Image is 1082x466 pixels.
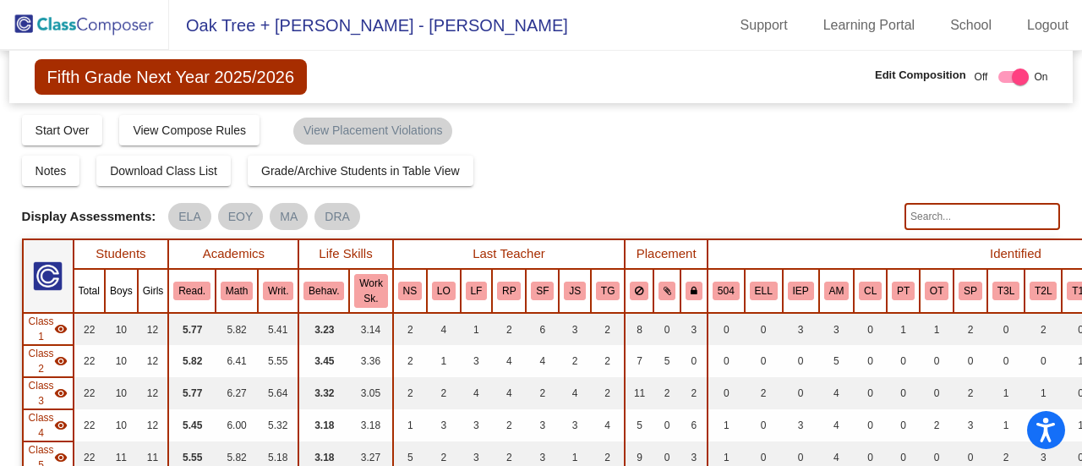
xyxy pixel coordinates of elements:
[492,269,526,313] th: Radhika Patel
[1025,313,1062,345] td: 2
[168,345,216,377] td: 5.82
[526,377,559,409] td: 2
[526,345,559,377] td: 4
[559,409,591,441] td: 3
[745,269,783,313] th: English Language Learner
[819,377,855,409] td: 4
[708,409,745,441] td: 1
[975,69,988,85] span: Off
[349,313,392,345] td: 3.14
[54,451,68,464] mat-icon: visibility
[625,239,708,269] th: Placement
[138,409,169,441] td: 12
[954,313,987,345] td: 2
[680,409,708,441] td: 6
[138,269,169,313] th: Girls
[564,282,586,300] button: JS
[354,274,387,308] button: Work Sk.
[461,345,493,377] td: 3
[591,409,625,441] td: 4
[859,282,882,300] button: CL
[854,269,887,313] th: Cluster Student
[22,115,103,145] button: Start Over
[461,269,493,313] th: Lauren Fischetti
[653,409,681,441] td: 0
[596,282,620,300] button: TG
[920,409,954,441] td: 2
[987,269,1025,313] th: Tier 3 ELA
[708,269,745,313] th: 504 Plan
[216,313,258,345] td: 5.82
[427,377,461,409] td: 2
[887,345,920,377] td: 0
[74,239,169,269] th: Students
[427,409,461,441] td: 3
[23,377,74,409] td: Ashley Lizzio - No Class Name
[22,156,80,186] button: Notes
[954,409,987,441] td: 3
[680,269,708,313] th: Keep with teacher
[74,313,105,345] td: 22
[559,269,591,313] th: Jessica Siculietano
[526,409,559,441] td: 3
[168,203,210,230] mat-chip: ELA
[105,269,138,313] th: Boys
[920,313,954,345] td: 1
[954,269,987,313] th: Speech
[54,419,68,432] mat-icon: visibility
[492,345,526,377] td: 4
[559,377,591,409] td: 4
[887,313,920,345] td: 1
[625,409,653,441] td: 5
[216,345,258,377] td: 6.41
[22,209,156,224] span: Display Assessments:
[461,313,493,345] td: 1
[591,269,625,313] th: Thomas Gardner
[54,322,68,336] mat-icon: visibility
[526,269,559,313] th: Samantha Farkas
[349,409,392,441] td: 3.18
[680,345,708,377] td: 0
[708,377,745,409] td: 0
[105,313,138,345] td: 10
[168,409,216,441] td: 5.45
[105,377,138,409] td: 10
[258,313,298,345] td: 5.41
[526,313,559,345] td: 6
[1025,377,1062,409] td: 1
[1034,69,1047,85] span: On
[497,282,521,300] button: RP
[492,313,526,345] td: 2
[819,313,855,345] td: 3
[591,345,625,377] td: 2
[824,282,850,300] button: AM
[119,115,260,145] button: View Compose Rules
[29,314,54,344] span: Class 1
[875,67,966,84] span: Edit Composition
[727,12,801,39] a: Support
[427,313,461,345] td: 4
[168,239,298,269] th: Academics
[531,282,554,300] button: SF
[745,377,783,409] td: 2
[314,203,360,230] mat-chip: DRA
[920,269,954,313] th: Occupational Therapy
[461,377,493,409] td: 4
[788,282,814,300] button: IEP
[708,345,745,377] td: 0
[432,282,456,300] button: LO
[298,409,349,441] td: 3.18
[74,269,105,313] th: Total
[263,282,293,300] button: Writ.
[349,345,392,377] td: 3.36
[461,409,493,441] td: 3
[892,282,915,300] button: PT
[959,282,982,300] button: SP
[680,313,708,345] td: 3
[625,269,653,313] th: Keep away students
[854,313,887,345] td: 0
[74,345,105,377] td: 22
[653,377,681,409] td: 2
[23,313,74,345] td: Tara Palino - No Class Name
[492,377,526,409] td: 4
